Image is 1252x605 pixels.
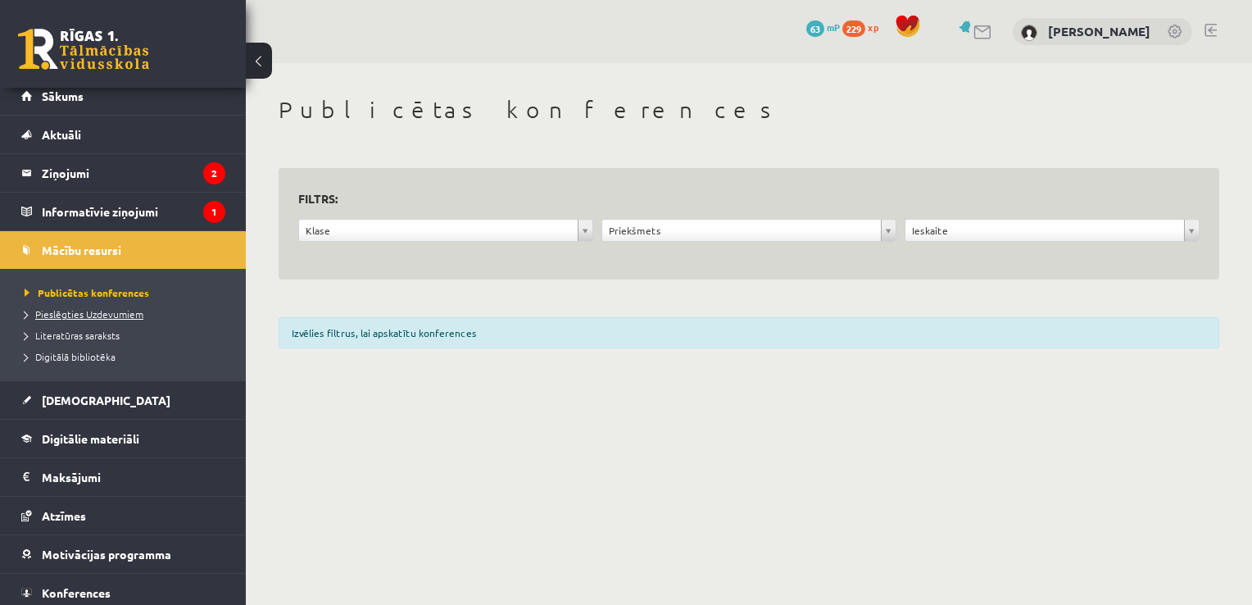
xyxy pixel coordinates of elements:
a: Sākums [21,77,225,115]
a: Pieslēgties Uzdevumiem [25,307,229,321]
i: 2 [203,162,225,184]
a: Informatīvie ziņojumi1 [21,193,225,230]
a: Atzīmes [21,497,225,534]
span: Digitālie materiāli [42,431,139,446]
span: Digitālā bibliotēka [25,350,116,363]
span: 63 [806,20,824,37]
h1: Publicētas konferences [279,96,1219,124]
a: Maksājumi [21,458,225,496]
img: Andris Anžans [1021,25,1037,41]
a: Ziņojumi2 [21,154,225,192]
a: Publicētas konferences [25,285,229,300]
span: 229 [842,20,865,37]
a: Rīgas 1. Tālmācības vidusskola [18,29,149,70]
a: 63 mP [806,20,840,34]
span: Pieslēgties Uzdevumiem [25,307,143,321]
legend: Informatīvie ziņojumi [42,193,225,230]
a: Literatūras saraksts [25,328,229,343]
a: Digitālā bibliotēka [25,349,229,364]
legend: Ziņojumi [42,154,225,192]
span: Konferences [42,585,111,600]
span: Aktuāli [42,127,81,142]
a: Aktuāli [21,116,225,153]
span: Klase [306,220,571,241]
span: xp [868,20,878,34]
span: Atzīmes [42,508,86,523]
span: Mācību resursi [42,243,121,257]
span: Ieskaite [912,220,1177,241]
a: Ieskaite [905,220,1199,241]
a: Digitālie materiāli [21,420,225,457]
span: Literatūras saraksts [25,329,120,342]
span: Motivācijas programma [42,547,171,562]
span: Sākums [42,89,84,103]
span: mP [827,20,840,34]
a: Mācību resursi [21,231,225,269]
i: 1 [203,201,225,223]
h3: Filtrs: [298,188,1180,210]
span: [DEMOGRAPHIC_DATA] [42,393,170,407]
span: Priekšmets [609,220,874,241]
a: Motivācijas programma [21,535,225,573]
span: Publicētas konferences [25,286,149,299]
legend: Maksājumi [42,458,225,496]
a: Klase [299,220,592,241]
a: [DEMOGRAPHIC_DATA] [21,381,225,419]
a: [PERSON_NAME] [1048,23,1150,39]
a: Priekšmets [602,220,896,241]
a: 229 xp [842,20,887,34]
div: Izvēlies filtrus, lai apskatītu konferences [279,317,1219,348]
